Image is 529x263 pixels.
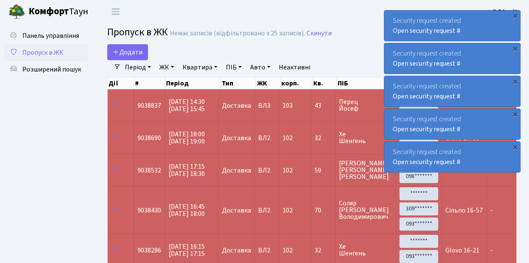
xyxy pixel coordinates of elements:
[8,3,25,20] img: logo.png
[384,142,520,172] div: Security request created
[22,65,81,74] span: Розширений пошук
[493,7,519,16] b: ВЛ2 -. К.
[393,26,460,35] a: Open security request #
[165,77,220,89] th: Період
[393,59,460,68] a: Open security request #
[283,166,293,175] span: 102
[221,77,256,89] th: Тип
[275,60,314,74] a: Неактивні
[134,77,166,89] th: #
[384,76,520,106] div: Security request created
[283,206,293,215] span: 102
[122,60,154,74] a: Період
[283,133,293,143] span: 102
[107,44,148,60] a: Додати
[384,109,520,139] div: Security request created
[113,48,143,57] span: Додати
[315,167,332,174] span: 59
[169,162,205,178] span: [DATE] 17:15 [DATE] 18:30
[138,206,161,215] span: 9038430
[258,167,275,174] span: ВЛ2
[169,202,205,218] span: [DATE] 16:45 [DATE] 18:00
[105,5,126,19] button: Переключити навігацію
[29,5,88,19] span: Таун
[156,60,177,74] a: ЖК
[169,130,205,146] span: [DATE] 18:00 [DATE] 19:00
[511,44,519,53] div: ×
[222,247,251,254] span: Доставка
[283,246,293,255] span: 102
[511,143,519,151] div: ×
[315,102,332,109] span: 43
[222,135,251,141] span: Доставка
[490,206,493,215] span: -
[4,27,88,44] a: Панель управління
[138,133,161,143] span: 9038690
[445,246,479,255] span: Glovo 16-21
[258,247,275,254] span: ВЛ2
[339,98,393,112] span: Перец Йосеф
[280,77,312,89] th: корп.
[393,125,460,134] a: Open security request #
[393,157,460,167] a: Open security request #
[493,7,519,17] a: ВЛ2 -. К.
[307,29,332,37] a: Скинути
[222,60,245,74] a: ПІБ
[511,77,519,85] div: ×
[22,31,79,40] span: Панель управління
[169,242,205,258] span: [DATE] 16:15 [DATE] 17:15
[511,11,519,20] div: ×
[29,5,69,18] b: Комфорт
[138,101,161,110] span: 9038837
[222,207,251,214] span: Доставка
[258,135,275,141] span: ВЛ2
[339,243,393,257] span: Хе Шенгень
[312,77,337,89] th: Кв.
[445,206,483,215] span: Сільпо 16-57
[384,11,520,41] div: Security request created
[315,207,332,214] span: 70
[258,102,275,109] span: ВЛ3
[247,60,274,74] a: Авто
[4,44,88,61] a: Пропуск в ЖК
[258,207,275,214] span: ВЛ2
[256,77,280,89] th: ЖК
[315,247,332,254] span: 32
[179,60,221,74] a: Квартира
[384,43,520,74] div: Security request created
[222,167,251,174] span: Доставка
[22,48,63,57] span: Пропуск в ЖК
[339,200,393,220] span: Соляр [PERSON_NAME] Володимирович
[490,246,493,255] span: -
[337,77,398,89] th: ПІБ
[511,110,519,118] div: ×
[222,102,251,109] span: Доставка
[108,77,134,89] th: Дії
[315,135,332,141] span: 32
[339,160,393,180] span: [PERSON_NAME] [PERSON_NAME] [PERSON_NAME]
[138,166,161,175] span: 9038532
[170,29,305,37] div: Немає записів (відфільтровано з 25 записів).
[138,246,161,255] span: 9038286
[107,25,168,40] span: Пропуск в ЖК
[393,92,460,101] a: Open security request #
[283,101,293,110] span: 103
[169,97,205,114] span: [DATE] 14:30 [DATE] 15:45
[4,61,88,78] a: Розширений пошук
[339,131,393,144] span: Хе Шенгень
